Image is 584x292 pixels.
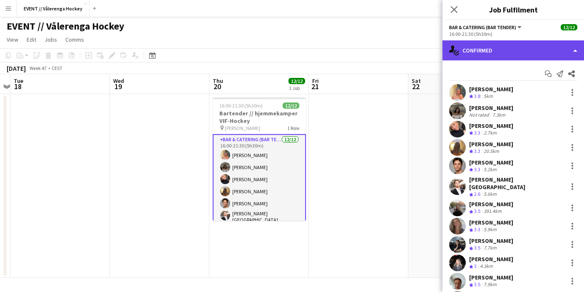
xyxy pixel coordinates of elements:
[213,110,306,125] h3: Bartender // hjemmekamper VIF-Hockey
[482,130,498,137] div: 2.7km
[474,148,480,154] span: 3.3
[469,159,513,166] div: [PERSON_NAME]
[287,125,299,131] span: 1 Role
[41,34,60,45] a: Jobs
[45,36,57,43] span: Jobs
[7,36,18,43] span: View
[213,77,223,85] span: Thu
[469,176,564,191] div: [PERSON_NAME][GEOGRAPHIC_DATA]
[469,140,513,148] div: [PERSON_NAME]
[410,82,421,91] span: 22
[469,112,491,118] div: Not rated
[474,93,480,99] span: 3.8
[482,148,501,155] div: 20.5km
[449,31,577,37] div: 16:00-21:30 (5h30m)
[311,82,319,91] span: 21
[491,112,507,118] div: 7.3km
[312,77,319,85] span: Fri
[469,255,513,263] div: [PERSON_NAME]
[283,102,299,109] span: 12/12
[17,0,89,17] button: EVENT // Vålerenga Hockey
[474,245,480,251] span: 3.5
[482,226,498,233] div: 5.9km
[474,281,480,287] span: 3.5
[3,34,22,45] a: View
[62,34,87,45] a: Comms
[23,34,40,45] a: Edit
[442,40,584,60] div: Confirmed
[474,208,480,214] span: 3.5
[7,64,26,72] div: [DATE]
[469,219,513,226] div: [PERSON_NAME]
[65,36,84,43] span: Comms
[449,24,523,30] button: Bar & Catering (Bar Tender)
[213,97,306,221] app-job-card: 16:00-21:30 (5h30m)12/12Bartender // hjemmekamper VIF-Hockey [PERSON_NAME]1 RoleBar & Catering (B...
[482,166,498,173] div: 5.2km
[469,274,513,281] div: [PERSON_NAME]
[561,24,577,30] span: 12/12
[442,4,584,15] h3: Job Fulfilment
[288,78,305,84] span: 12/12
[482,208,503,215] div: 391.4km
[211,82,223,91] span: 20
[482,93,495,100] div: 5km
[289,85,305,91] div: 1 Job
[225,125,260,131] span: [PERSON_NAME]
[474,166,480,172] span: 3.3
[112,82,124,91] span: 19
[482,245,498,252] div: 7.7km
[469,237,513,245] div: [PERSON_NAME]
[27,65,48,71] span: Week 47
[469,200,513,208] div: [PERSON_NAME]
[412,77,421,85] span: Sat
[469,85,513,93] div: [PERSON_NAME]
[113,77,124,85] span: Wed
[7,20,124,32] h1: EVENT // Vålerenga Hockey
[469,122,513,130] div: [PERSON_NAME]
[474,130,480,136] span: 3.3
[14,77,23,85] span: Tue
[27,36,36,43] span: Edit
[474,263,477,269] span: 3
[449,24,516,30] span: Bar & Catering (Bar Tender)
[474,226,480,232] span: 3.3
[52,65,62,71] div: CEST
[219,102,263,109] span: 16:00-21:30 (5h30m)
[469,104,513,112] div: [PERSON_NAME]
[474,191,480,197] span: 2.6
[482,281,498,288] div: 7.9km
[482,191,498,198] div: 5.6km
[12,82,23,91] span: 18
[478,263,495,270] div: 4.3km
